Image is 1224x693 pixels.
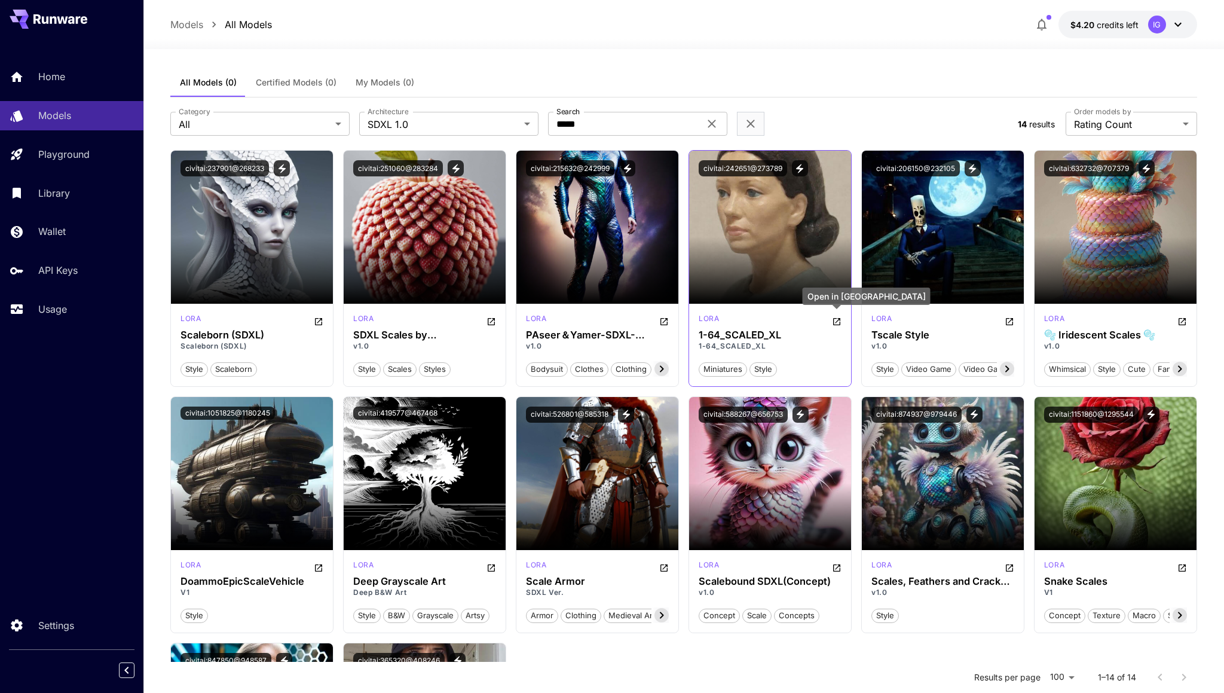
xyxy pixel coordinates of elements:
[699,560,719,574] div: SDXL 1.0
[180,587,323,598] p: V1
[383,607,410,623] button: b&w
[526,313,546,324] p: lora
[314,560,323,574] button: Open in CivitAI
[179,106,210,117] label: Category
[180,607,208,623] button: style
[170,17,203,32] a: Models
[1044,576,1187,587] h3: Snake Scales
[699,329,841,341] h3: 1-64_SCALED_XL
[571,364,608,375] span: clothes
[871,329,1014,341] h3: Tscale Style
[872,364,898,375] span: style
[959,361,1034,377] button: video game style
[180,653,271,669] button: civitai:847850@948587
[974,671,1041,683] p: Results per page
[354,610,380,622] span: style
[871,560,892,574] div: SDXL 1.0
[803,288,931,305] div: Open in [GEOGRAPHIC_DATA]
[180,329,323,341] h3: Scaleborn (SDXL)
[871,160,960,176] button: civitai:206150@232105
[1005,313,1014,328] button: Open in CivitAI
[526,313,546,328] div: SDXL 1.0
[611,361,651,377] button: clothing
[699,587,841,598] p: v1.0
[1044,313,1064,328] div: SDXL 1.0
[619,160,635,176] button: View trigger words
[871,407,962,423] button: civitai:874937@979446
[1153,364,1191,375] span: fantasy
[699,610,739,622] span: concept
[561,607,601,623] button: clothing
[699,407,788,423] button: civitai:588267@656753
[179,117,331,132] span: All
[526,341,669,352] p: v1.0
[526,361,568,377] button: bodysuit
[871,313,892,328] div: SDXL 1.0
[1045,610,1085,622] span: concept
[353,587,496,598] p: Deep B&W Art
[1044,313,1064,324] p: lora
[1074,106,1131,117] label: Order models by
[353,576,496,587] h3: Deep Grayscale Art
[871,361,899,377] button: style
[527,610,558,622] span: armor
[792,407,809,423] button: View trigger words
[180,160,269,176] button: civitai:237901@268233
[699,361,747,377] button: miniatures
[749,361,777,377] button: style
[1044,329,1187,341] h3: 🫧 Iridescent Scales 🫧
[699,160,787,176] button: civitai:242651@273789
[353,341,496,352] p: v1.0
[38,263,78,277] p: API Keys
[225,17,272,32] a: All Models
[659,560,669,574] button: Open in CivitAI
[1029,119,1055,129] span: results
[1088,607,1125,623] button: texture
[526,560,546,570] p: lora
[871,560,892,570] p: lora
[180,77,237,88] span: All Models (0)
[1088,610,1125,622] span: texture
[966,407,983,423] button: View trigger words
[314,313,323,328] button: Open in CivitAI
[526,576,669,587] div: Scale Armor
[448,160,464,176] button: View trigger words
[38,224,66,239] p: Wallet
[526,329,669,341] div: PAseer＆Yamer-SDXL-Scalephobia
[274,160,290,176] button: View trigger words
[368,106,408,117] label: Architecture
[901,361,956,377] button: video game
[965,160,981,176] button: View trigger words
[181,364,207,375] span: style
[1044,560,1064,574] div: SDXL 1.0
[1128,607,1161,623] button: macro
[526,587,669,598] p: SDXL Ver.
[699,576,841,587] h3: Scalebound SDXL(Concept)
[128,660,143,681] div: Collapse sidebar
[1070,19,1139,31] div: $4.20494
[526,607,558,623] button: armor
[699,364,746,375] span: miniatures
[1005,560,1014,574] button: Open in CivitAI
[742,607,772,623] button: scale
[180,313,201,324] p: lora
[1139,160,1155,176] button: View trigger words
[1044,560,1064,570] p: lora
[413,610,458,622] span: grayscale
[1098,671,1136,683] p: 1–14 of 14
[775,610,819,622] span: concepts
[871,576,1014,587] div: Scales, Feathers and Cracks XL
[38,108,71,123] p: Models
[1148,16,1166,33] div: IG
[384,610,409,622] span: b&w
[1045,364,1090,375] span: whimsical
[1094,364,1120,375] span: style
[871,341,1014,352] p: v1.0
